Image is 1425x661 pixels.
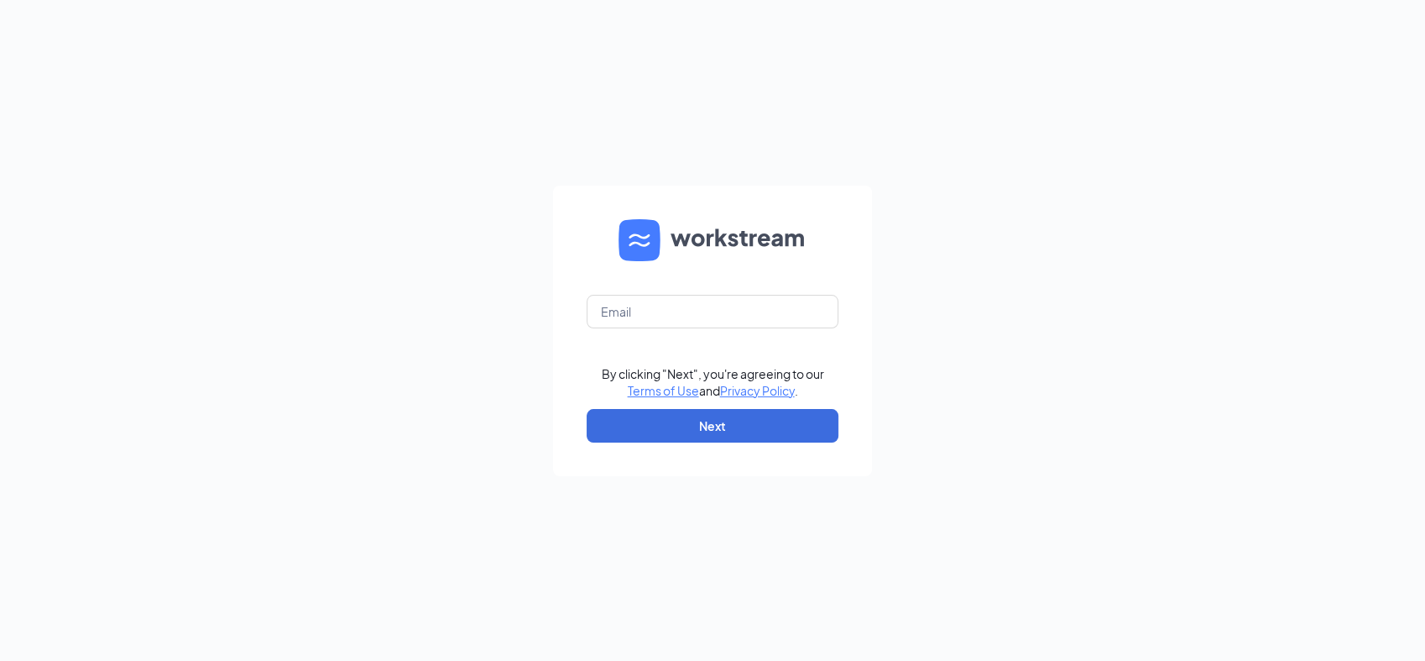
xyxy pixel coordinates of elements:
a: Terms of Use [628,383,699,398]
button: Next [587,409,838,443]
input: Email [587,295,838,328]
div: By clicking "Next", you're agreeing to our and . [602,365,824,399]
a: Privacy Policy [720,383,795,398]
img: WS logo and Workstream text [619,219,806,261]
